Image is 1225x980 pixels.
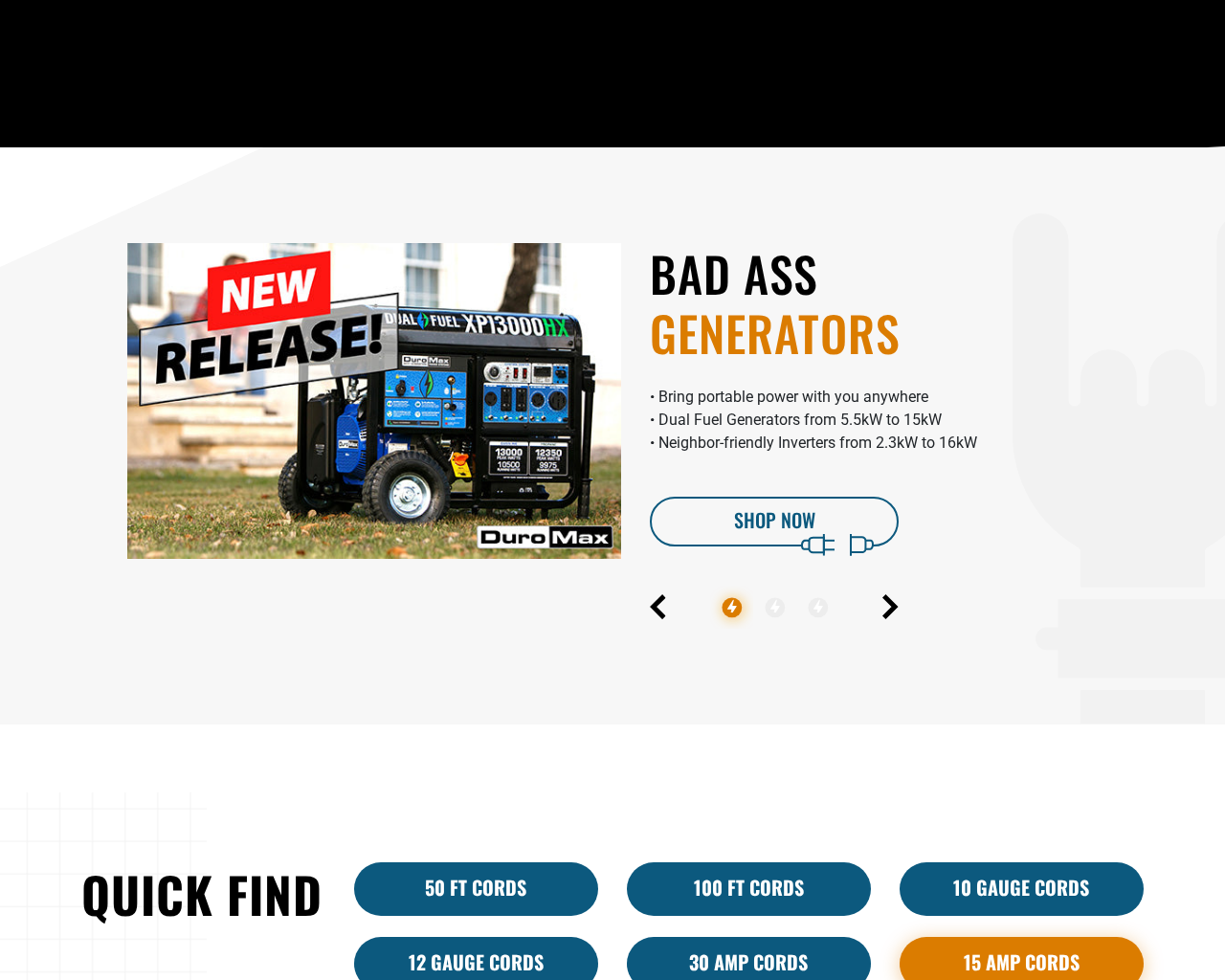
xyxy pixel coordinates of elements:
[627,862,871,916] a: 100 Ft Cords
[354,862,598,916] a: 50 ft cords
[650,243,1144,363] h2: BAD ASS
[650,594,666,619] button: Previous
[650,386,1144,455] p: • Bring portable power with you anywhere • Dual Fuel Generators from 5.5kW to 15kW • Neighbor-fri...
[81,862,325,926] h2: Quick Find
[882,594,899,619] button: Next
[650,302,1144,363] span: GENERATORS
[900,862,1144,916] a: 10 Gauge Cords
[650,497,899,546] a: Shop Now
